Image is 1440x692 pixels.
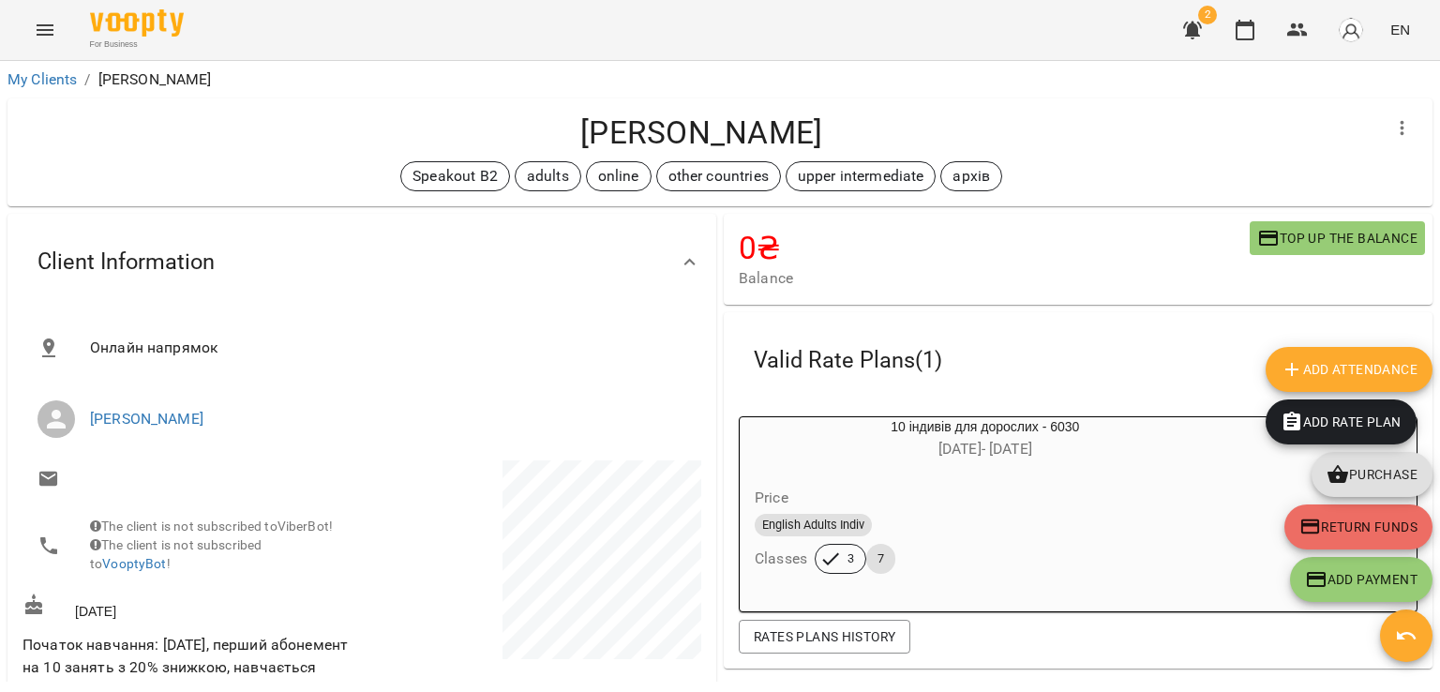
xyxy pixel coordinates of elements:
[90,337,686,359] span: Онлайн напрямок
[1281,358,1417,381] span: Add Attendance
[7,70,77,88] a: My Clients
[739,229,1250,267] h4: 0 ₴
[90,519,333,534] span: The client is not subscribed to ViberBot!
[1250,221,1425,255] button: Top up the balance
[90,537,262,571] span: The client is not subscribed to !
[7,214,716,310] div: Client Information
[400,161,510,191] div: Speakout B2
[22,8,67,53] button: Menu
[37,248,215,277] span: Client Information
[22,113,1380,152] h4: [PERSON_NAME]
[1290,557,1432,602] button: Add Payment
[1312,452,1432,497] button: Purchase
[90,410,203,428] a: [PERSON_NAME]
[940,161,1002,191] div: архів
[1198,6,1217,24] span: 2
[798,165,924,188] p: upper intermediate
[1390,20,1410,39] span: EN
[90,9,184,37] img: Voopty Logo
[19,590,362,624] div: [DATE]
[1383,12,1417,47] button: EN
[836,550,865,567] span: 3
[740,417,1231,596] button: 10 індивів для дорослих - 6030[DATE]- [DATE]PriceEnglish Adults IndivClasses37
[754,346,942,375] span: Valid Rate Plans ( 1 )
[740,417,1231,462] div: 10 індивів для дорослих - 6030
[84,68,90,91] li: /
[739,620,910,654] button: Rates Plans History
[656,161,781,191] div: other countries
[1266,347,1432,392] button: Add Attendance
[724,312,1432,409] div: Valid Rate Plans(1)
[1327,463,1417,486] span: Purchase
[102,556,166,571] a: VooptyBot
[7,68,1432,91] nav: breadcrumb
[1305,568,1417,591] span: Add Payment
[755,546,807,572] h6: Classes
[755,517,872,534] span: English Adults Indiv
[952,165,990,188] p: архів
[598,165,639,188] p: online
[90,38,184,51] span: For Business
[1266,399,1417,444] button: Add Rate plan
[754,625,895,648] span: Rates Plans History
[755,485,788,511] h6: Price
[98,68,212,91] p: [PERSON_NAME]
[586,161,652,191] div: online
[938,440,1032,458] span: [DATE] - [DATE]
[866,550,895,567] span: 7
[668,165,769,188] p: other countries
[1257,227,1417,249] span: Top up the balance
[1338,17,1364,43] img: avatar_s.png
[412,165,498,188] p: Speakout B2
[786,161,937,191] div: upper intermediate
[1299,516,1417,538] span: Return funds
[527,165,569,188] p: adults
[739,267,1250,290] span: Balance
[1284,504,1432,549] button: Return funds
[515,161,581,191] div: adults
[1281,411,1402,433] span: Add Rate plan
